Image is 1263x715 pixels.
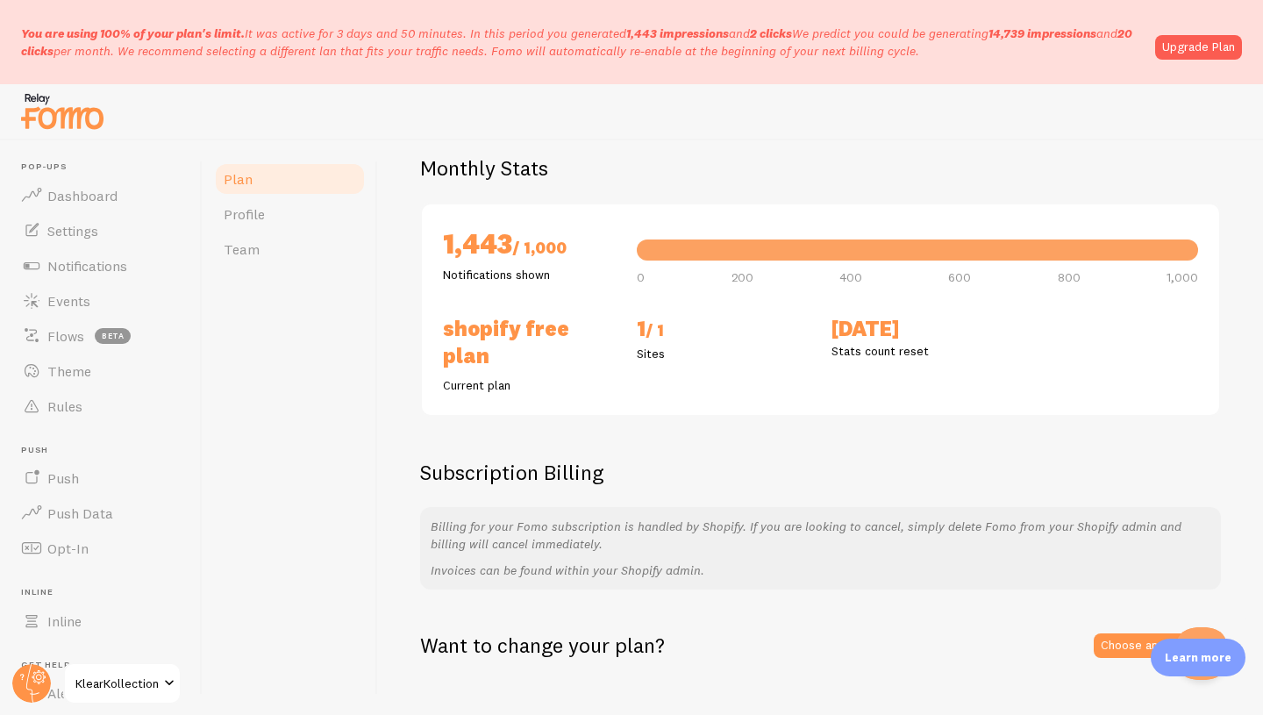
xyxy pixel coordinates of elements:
[47,397,82,415] span: Rules
[420,632,665,659] h2: Want to change your plan?
[11,354,191,389] a: Theme
[431,518,1210,553] p: Billing for your Fomo subscription is handled by Shopify. If you are looking to cancel, simply de...
[443,225,616,266] h2: 1,443
[11,318,191,354] a: Flows beta
[11,461,191,496] a: Push
[47,612,82,630] span: Inline
[420,154,1221,182] h2: Monthly Stats
[11,389,191,424] a: Rules
[21,587,191,598] span: Inline
[948,271,971,283] span: 600
[224,205,265,223] span: Profile
[63,662,182,704] a: KlearKollection
[637,271,645,283] span: 0
[47,257,127,275] span: Notifications
[831,315,1004,342] h2: [DATE]
[47,292,90,310] span: Events
[1151,639,1245,676] div: Learn more
[431,561,1210,579] p: Invoices can be found within your Shopify admin.
[47,469,79,487] span: Push
[213,232,367,267] a: Team
[18,89,106,133] img: fomo-relay-logo-orange.svg
[831,342,1004,360] p: Stats count reset
[839,271,862,283] span: 400
[626,25,792,41] span: and
[1167,271,1198,283] span: 1,000
[443,266,616,283] p: Notifications shown
[11,604,191,639] a: Inline
[1175,627,1228,680] iframe: Help Scout Beacon - Open
[443,315,616,369] h2: Shopify Free Plan
[21,25,245,41] span: You are using 100% of your plan's limit.
[224,240,260,258] span: Team
[224,170,253,188] span: Plan
[1058,271,1081,283] span: 800
[11,496,191,531] a: Push Data
[11,178,191,213] a: Dashboard
[637,315,810,345] h2: 1
[47,504,113,522] span: Push Data
[21,25,1145,60] p: It was active for 3 days and 50 minutes. In this period you generated We predict you could be gen...
[420,459,1221,486] h2: Subscription Billing
[47,540,89,557] span: Opt-In
[512,238,567,258] span: / 1,000
[731,271,753,283] span: 200
[21,660,191,671] span: Get Help
[11,531,191,566] a: Opt-In
[1155,35,1242,60] a: Upgrade Plan
[47,222,98,240] span: Settings
[1094,633,1221,658] a: Choose another plan
[626,25,729,41] b: 1,443 impressions
[47,187,118,204] span: Dashboard
[213,197,367,232] a: Profile
[47,327,84,345] span: Flows
[75,673,159,694] span: KlearKollection
[11,283,191,318] a: Events
[988,25,1096,41] b: 14,739 impressions
[750,25,792,41] b: 2 clicks
[11,248,191,283] a: Notifications
[95,328,131,344] span: beta
[21,161,191,173] span: Pop-ups
[21,445,191,456] span: Push
[47,362,91,380] span: Theme
[213,161,367,197] a: Plan
[11,213,191,248] a: Settings
[443,376,616,394] p: Current plan
[1165,649,1231,666] p: Learn more
[646,320,664,340] span: / 1
[637,345,810,362] p: Sites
